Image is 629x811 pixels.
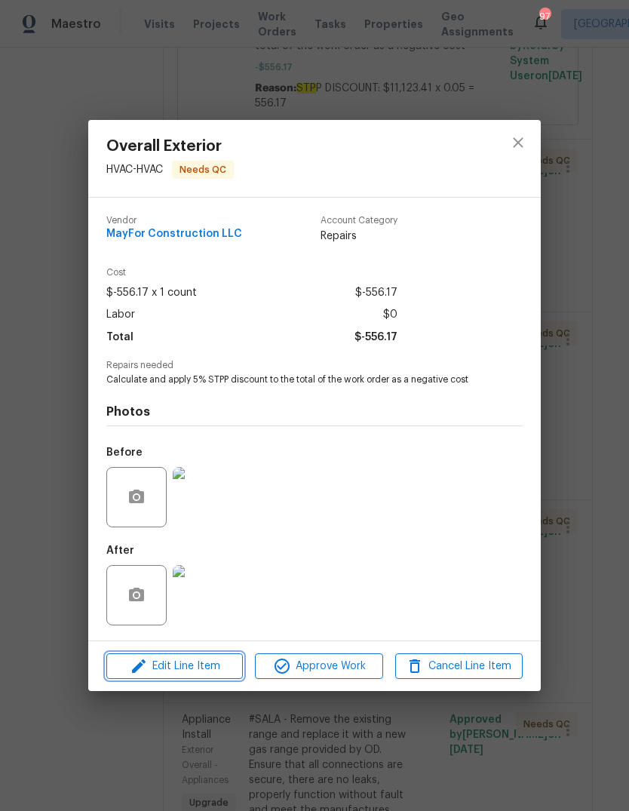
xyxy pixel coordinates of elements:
[354,327,397,349] span: $-556.17
[106,447,143,458] h5: Before
[395,653,523,680] button: Cancel Line Item
[173,162,232,177] span: Needs QC
[255,653,382,680] button: Approve Work
[106,229,242,240] span: MayFor Construction LLC
[106,138,234,155] span: Overall Exterior
[106,545,134,556] h5: After
[500,124,536,161] button: close
[106,282,197,304] span: $-556.17 x 1 count
[259,657,378,676] span: Approve Work
[355,282,397,304] span: $-556.17
[321,229,397,244] span: Repairs
[106,373,481,386] span: Calculate and apply 5% STPP discount to the total of the work order as a negative cost
[321,216,397,226] span: Account Category
[383,304,397,326] span: $0
[106,361,523,370] span: Repairs needed
[106,268,397,278] span: Cost
[106,653,243,680] button: Edit Line Item
[106,327,133,349] span: Total
[111,657,238,676] span: Edit Line Item
[106,304,135,326] span: Labor
[106,164,163,174] span: HVAC - HVAC
[539,9,550,24] div: 97
[106,404,523,419] h4: Photos
[400,657,518,676] span: Cancel Line Item
[106,216,242,226] span: Vendor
